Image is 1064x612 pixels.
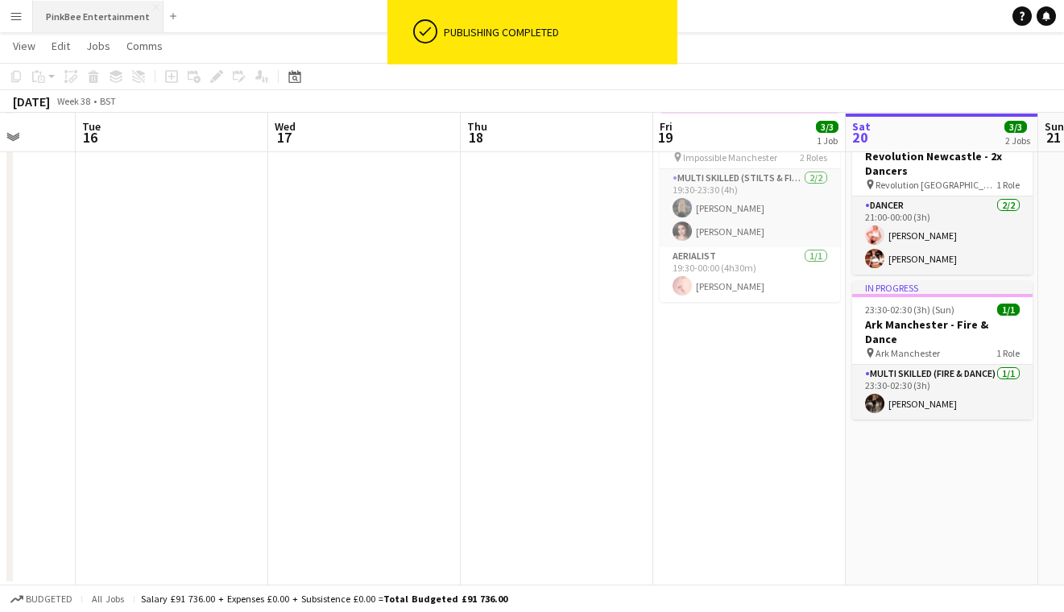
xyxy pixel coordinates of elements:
span: 23:30-02:30 (3h) (Sun) [865,304,954,316]
div: BST [100,95,116,107]
span: Impossible Manchester [683,151,777,163]
button: Budgeted [8,590,75,608]
app-card-role: Multi Skilled (Stilts & Fire)2/219:30-23:30 (4h)[PERSON_NAME][PERSON_NAME] [660,169,840,247]
app-job-card: In progress23:30-02:30 (3h) (Sun)1/1Ark Manchester - Fire & Dance Ark Manchester1 RoleMulti Skill... [852,281,1033,420]
span: 21 [1042,128,1064,147]
a: Jobs [80,35,117,56]
span: Fri [660,119,673,134]
span: Tue [82,119,101,134]
span: View [13,39,35,53]
app-card-role: Multi Skilled (Fire & Dance)1/123:30-02:30 (3h)[PERSON_NAME] [852,365,1033,420]
span: Ark Manchester [876,347,940,359]
span: 3/3 [1004,121,1027,133]
app-job-card: 19:30-00:00 (4h30m) (Sat)3/3Impossible MCR Impossible Manchester2 RolesMulti Skilled (Stilts & Fi... [660,113,840,302]
span: Jobs [86,39,110,53]
span: 2 Roles [800,151,827,163]
span: Total Budgeted £91 736.00 [383,593,507,605]
app-card-role: Aerialist1/119:30-00:00 (4h30m)[PERSON_NAME] [660,247,840,302]
span: All jobs [89,593,127,605]
span: 3/3 [816,121,838,133]
h3: Revolution Newcastle - 2x Dancers [852,149,1033,178]
span: 1/1 [997,304,1020,316]
span: 16 [80,128,101,147]
span: Week 38 [53,95,93,107]
span: 1 Role [996,347,1020,359]
span: 18 [465,128,487,147]
span: Edit [52,39,70,53]
a: View [6,35,42,56]
h3: Ark Manchester - Fire & Dance [852,317,1033,346]
div: 2 Jobs [1005,134,1030,147]
div: [DATE] [13,93,50,110]
div: 1 Job [817,134,838,147]
span: Thu [467,119,487,134]
span: 19 [657,128,673,147]
app-job-card: In progress21:00-00:00 (3h) (Sun)2/2Revolution Newcastle - 2x Dancers Revolution [GEOGRAPHIC_DATA... [852,113,1033,275]
div: Publishing completed [444,25,671,39]
span: 17 [272,128,296,147]
div: Salary £91 736.00 + Expenses £0.00 + Subsistence £0.00 = [141,593,507,605]
span: Comms [126,39,163,53]
button: PinkBee Entertainment [33,1,164,32]
span: Budgeted [26,593,72,605]
span: Revolution [GEOGRAPHIC_DATA] [876,179,996,191]
app-card-role: Dancer2/221:00-00:00 (3h)[PERSON_NAME][PERSON_NAME] [852,196,1033,275]
span: 1 Role [996,179,1020,191]
div: In progress [852,281,1033,294]
span: 20 [850,128,871,147]
span: Sat [852,119,871,134]
a: Edit [45,35,77,56]
a: Comms [120,35,169,56]
span: Sun [1045,119,1064,134]
span: Wed [275,119,296,134]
